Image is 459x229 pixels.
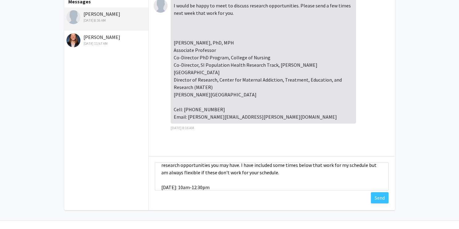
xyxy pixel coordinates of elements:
iframe: Chat [5,201,26,224]
img: Katie Hunzinger [66,33,80,47]
div: [DATE] 11:57 AM [66,41,147,46]
textarea: Message [155,163,389,190]
div: [PERSON_NAME] [66,33,147,46]
button: Send [371,192,389,203]
div: [PERSON_NAME] [66,10,147,23]
img: Vanessa Short [66,10,80,24]
div: [DATE] 8:16 AM [66,18,147,23]
span: [DATE] 8:16 AM [171,125,194,130]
